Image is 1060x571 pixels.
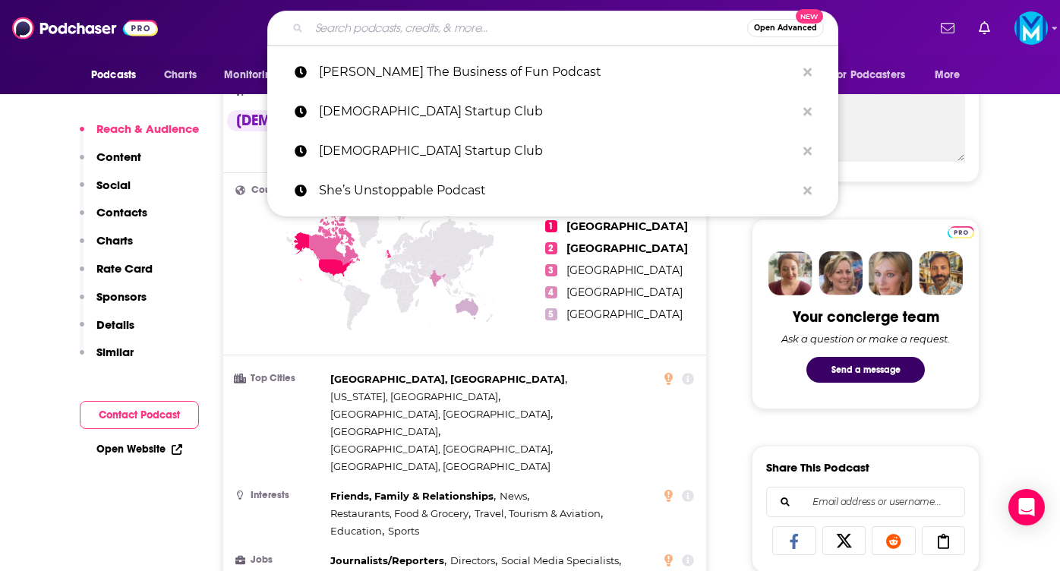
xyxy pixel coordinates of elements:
span: [GEOGRAPHIC_DATA], [GEOGRAPHIC_DATA] [330,373,565,385]
h3: Jobs [235,555,324,565]
button: Similar [80,345,134,373]
span: Directors [450,554,495,566]
span: Education [330,525,382,537]
span: , [330,505,471,522]
h3: Top Cities [235,374,324,383]
img: Jules Profile [869,251,913,295]
button: Sponsors [80,289,147,317]
button: Show profile menu [1014,11,1048,45]
p: Female Startup Club [319,131,796,171]
span: Journalists/Reporters [330,554,444,566]
span: Open Advanced [754,24,817,32]
a: Pro website [948,224,974,238]
a: [DEMOGRAPHIC_DATA] Startup Club [267,131,838,171]
p: Female Startup Club [319,92,796,131]
span: Charts [164,65,197,86]
img: Jon Profile [919,251,963,295]
div: Your concierge team [793,308,939,327]
button: Contact Podcast [80,401,199,429]
button: open menu [213,61,298,90]
div: [DEMOGRAPHIC_DATA] [227,110,404,131]
div: Open Intercom Messenger [1008,489,1045,525]
p: Contacts [96,205,147,219]
span: Sports [388,525,419,537]
span: , [330,388,500,405]
span: , [330,552,446,569]
span: Monitoring [224,65,278,86]
button: Reach & Audience [80,121,199,150]
span: [GEOGRAPHIC_DATA] [566,263,683,277]
p: Social [96,178,131,192]
span: [GEOGRAPHIC_DATA] [566,241,688,255]
button: Send a message [806,357,925,383]
a: She’s Unstoppable Podcast [267,171,838,210]
span: , [330,371,567,388]
span: 4 [545,286,557,298]
span: Podcasts [91,65,136,86]
span: , [330,522,384,540]
span: 3 [545,264,557,276]
span: [GEOGRAPHIC_DATA] [330,425,438,437]
span: Travel, Tourism & Aviation [475,507,601,519]
span: , [330,405,553,423]
img: Podchaser Pro [948,226,974,238]
span: [US_STATE], [GEOGRAPHIC_DATA] [330,390,498,402]
a: Share on Facebook [772,526,816,555]
span: More [935,65,961,86]
div: Search followers [766,487,965,517]
h3: Interests [235,491,324,500]
p: Dave Wakeman's The Business of Fun Podcast [319,52,796,92]
img: Podchaser - Follow, Share and Rate Podcasts [12,14,158,43]
span: [GEOGRAPHIC_DATA], [GEOGRAPHIC_DATA] [330,460,551,472]
p: Details [96,317,134,332]
button: Content [80,150,141,178]
span: Gender [248,86,282,96]
span: Friends, Family & Relationships [330,490,494,502]
span: Restaurants, Food & Grocery [330,507,468,519]
a: Open Website [96,443,182,456]
button: Open AdvancedNew [747,19,824,37]
span: 1 [545,220,557,232]
span: , [501,552,621,569]
img: Sydney Profile [768,251,812,295]
span: [GEOGRAPHIC_DATA] [566,308,683,321]
button: open menu [822,61,927,90]
button: Details [80,317,134,345]
a: Charts [154,61,206,90]
img: User Profile [1014,11,1048,45]
p: She’s Unstoppable Podcast [319,171,796,210]
span: 5 [545,308,557,320]
div: Ask a question or make a request. [781,333,950,345]
input: Search podcasts, credits, & more... [309,16,747,40]
span: News [500,490,527,502]
span: , [500,487,529,505]
p: Content [96,150,141,164]
input: Email address or username... [779,487,952,516]
button: Contacts [80,205,147,233]
button: Social [80,178,131,206]
span: [GEOGRAPHIC_DATA], [GEOGRAPHIC_DATA] [330,443,551,455]
a: [PERSON_NAME] The Business of Fun Podcast [267,52,838,92]
span: Countries [251,185,295,195]
p: Rate Card [96,261,153,276]
p: Charts [96,233,133,248]
span: , [475,505,603,522]
span: Logged in as katepacholek [1014,11,1048,45]
a: Show notifications dropdown [973,15,996,41]
a: Show notifications dropdown [935,15,961,41]
span: Social Media Specialists [501,554,619,566]
p: Similar [96,345,134,359]
span: 2 [545,242,557,254]
a: Copy Link [922,526,966,555]
span: , [450,552,497,569]
button: Rate Card [80,261,153,289]
button: open menu [80,61,156,90]
p: Reach & Audience [96,121,199,136]
button: open menu [924,61,980,90]
button: Charts [80,233,133,261]
span: [GEOGRAPHIC_DATA] [566,285,683,299]
p: Sponsors [96,289,147,304]
a: Share on X/Twitter [822,526,866,555]
a: Share on Reddit [872,526,916,555]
